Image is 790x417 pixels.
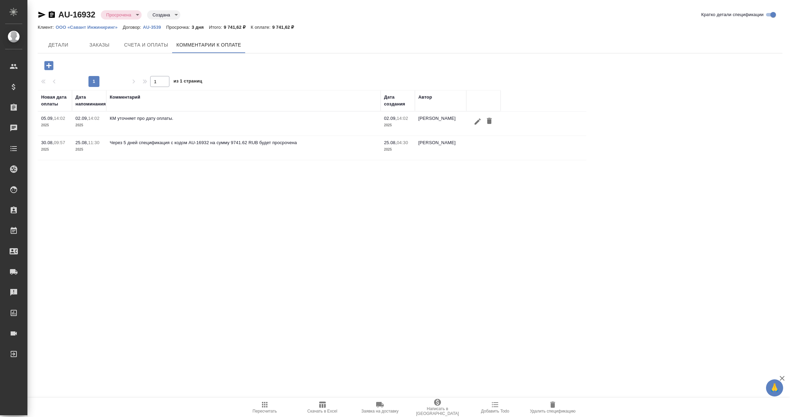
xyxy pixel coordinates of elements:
p: 04:30 [397,140,408,145]
span: Заказы [83,41,116,49]
p: 30.08, [41,140,54,145]
p: КМ уточняет про дату оплаты. [110,115,377,122]
div: Дата создания [384,94,411,108]
p: AU-3539 [143,25,166,30]
p: 14:02 [54,116,65,121]
div: Комментарий [110,94,140,101]
p: 2025 [75,122,103,129]
span: Счета и оплаты [124,41,168,49]
p: 11:30 [88,140,99,145]
a: AU-3539 [143,24,166,30]
p: 09:57 [54,140,65,145]
p: 2025 [41,122,69,129]
p: Итого: [209,25,224,30]
p: 25.08, [75,140,88,145]
span: из 1 страниц [173,77,202,87]
p: 2025 [75,146,103,153]
button: Просрочена [104,12,133,18]
p: К оплате: [251,25,272,30]
button: Создана [151,12,172,18]
div: Просрочена [147,10,180,20]
div: Просрочена [101,10,142,20]
p: ООО «Савант Инжиниринг» [56,25,123,30]
button: 🙏 [766,379,783,396]
button: Скопировать ссылку для ЯМессенджера [38,11,46,19]
div: Автор [418,94,432,101]
p: Договор: [123,25,143,30]
p: 02.09, [75,116,88,121]
span: Кратко детали спецификации [701,11,764,18]
td: [PERSON_NAME] [415,136,466,160]
p: 3 дня [192,25,209,30]
button: Скопировать ссылку [48,11,56,19]
p: 14:02 [88,116,99,121]
p: 9 741,62 ₽ [224,25,251,30]
div: Дата напоминания [75,94,106,108]
p: 14:02 [397,116,408,121]
p: 2025 [384,122,411,129]
p: 05.09, [41,116,54,121]
a: ООО «Савант Инжиниринг» [56,24,123,30]
span: 🙏 [769,381,780,395]
div: Новая дата оплаты [41,94,69,108]
button: Удалить [483,115,495,128]
span: Комментарии к оплате [177,41,241,49]
p: Клиент: [38,25,56,30]
p: 02.09, [384,116,397,121]
p: 25.08, [384,140,397,145]
span: Детали [42,41,75,49]
p: 2025 [41,146,69,153]
button: Редактировать [472,115,483,128]
p: Через 5 дней спецификация с кодом AU-16932 на сумму 9741.62 RUB будет просрочена [110,139,377,146]
p: 2025 [384,146,411,153]
p: Просрочка: [166,25,192,30]
td: [PERSON_NAME] [415,112,466,136]
a: AU-16932 [58,10,95,19]
button: Добавить комментарий [39,59,58,73]
p: 9 741,62 ₽ [272,25,299,30]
